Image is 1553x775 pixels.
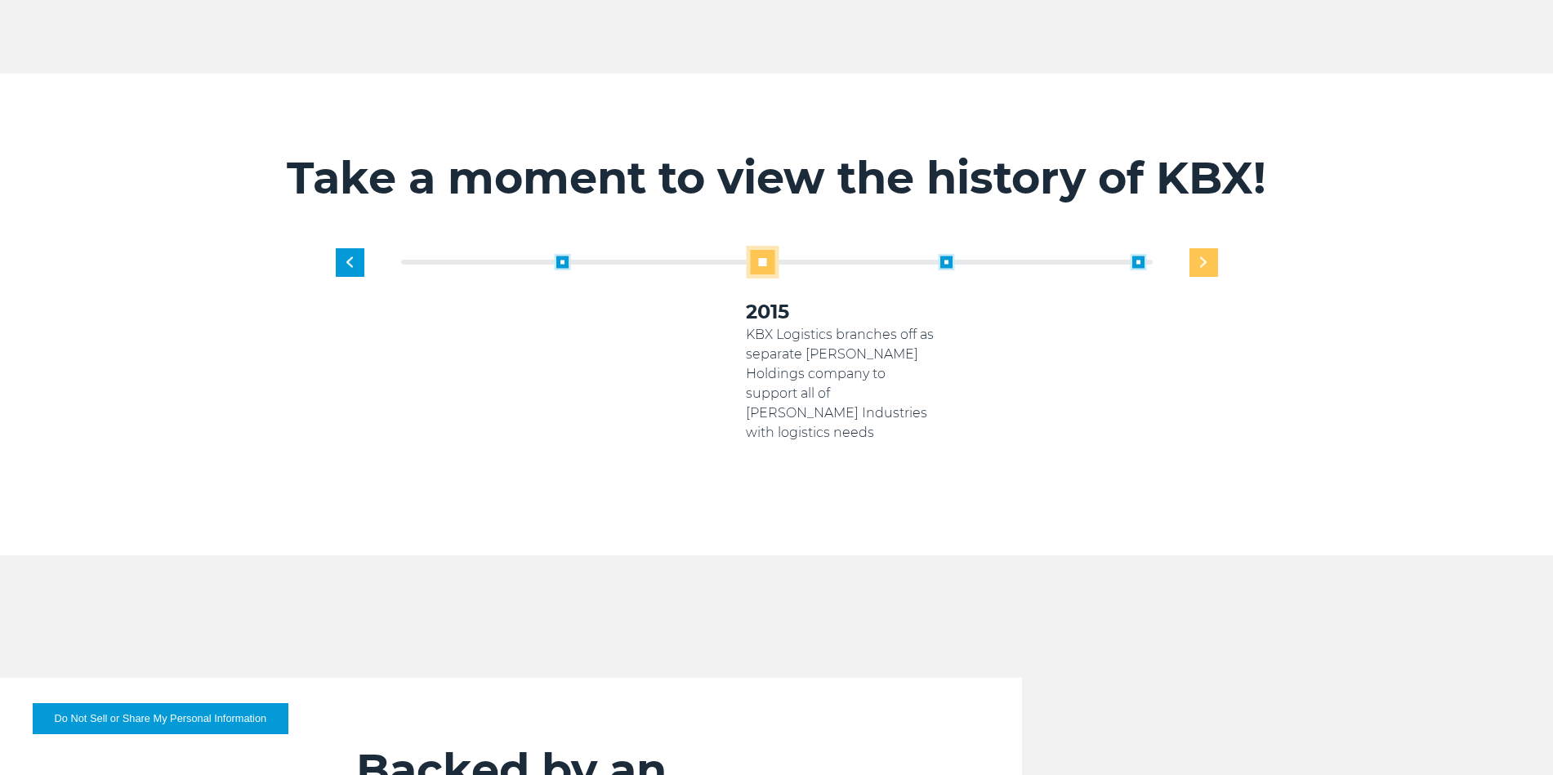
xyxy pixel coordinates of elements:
[346,257,353,268] img: previous slide
[1200,257,1207,268] img: next slide
[33,703,288,734] button: Do Not Sell or Share My Personal Information
[746,299,938,325] h3: 2015
[1189,248,1218,277] div: Next slide
[746,325,938,443] p: KBX Logistics branches off as separate [PERSON_NAME] Holdings company to support all of [PERSON_N...
[336,248,364,277] div: Previous slide
[274,151,1279,205] h2: Take a moment to view the history of KBX!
